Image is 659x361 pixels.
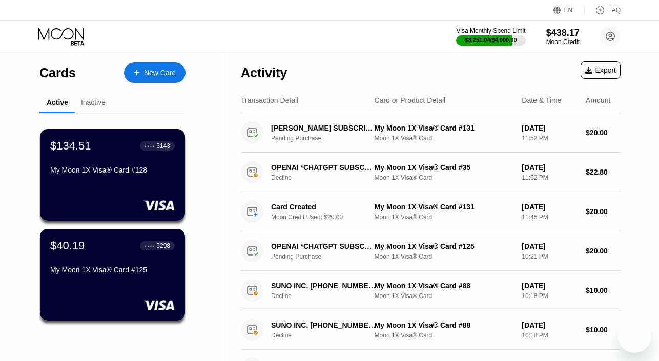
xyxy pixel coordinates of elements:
div: $10.00 [586,326,621,334]
div: My Moon 1X Visa® Card #125 [50,266,175,274]
div: [DATE] [522,242,578,250]
div: Export [581,61,621,79]
div: FAQ [585,5,621,15]
div: $134.51● ● ● ●3143My Moon 1X Visa® Card #128 [40,129,185,221]
div: $10.00 [586,286,621,294]
div: Moon 1X Visa® Card [375,174,514,181]
div: My Moon 1X Visa® Card #125 [375,242,514,250]
div: Pending Purchase [271,253,384,260]
div: Card or Product Detail [375,96,446,104]
div: [PERSON_NAME] SUBSCRIPTION [PHONE_NUMBER] USPending PurchaseMy Moon 1X Visa® Card #131Moon 1X Vis... [241,113,621,153]
div: $20.00 [586,207,621,216]
div: Decline [271,332,384,339]
div: Moon 1X Visa® Card [375,292,514,300]
div: Active [47,98,68,107]
div: Transaction Detail [241,96,298,104]
div: $438.17 [546,28,580,38]
div: Decline [271,174,384,181]
div: $134.51 [50,139,91,153]
div: ● ● ● ● [145,244,155,247]
div: $40.19● ● ● ●5298My Moon 1X Visa® Card #125 [40,229,185,321]
div: Cards [39,66,76,80]
div: 10:18 PM [522,292,578,300]
div: OPENAI *CHATGPT SUBSCR [PHONE_NUMBER] USPending PurchaseMy Moon 1X Visa® Card #125Moon 1X Visa® C... [241,231,621,271]
div: SUNO INC. [PHONE_NUMBER] USDeclineMy Moon 1X Visa® Card #88Moon 1X Visa® Card[DATE]10:18 PM$10.00 [241,271,621,310]
div: FAQ [608,7,621,14]
div: New Card [144,69,176,77]
div: ● ● ● ● [145,144,155,147]
div: OPENAI *CHATGPT SUBSCR [PHONE_NUMBER] IE [271,163,376,172]
div: SUNO INC. [PHONE_NUMBER] US [271,321,376,329]
div: $22.80 [586,168,621,176]
div: Moon 1X Visa® Card [375,253,514,260]
div: My Moon 1X Visa® Card #128 [50,166,175,174]
div: 11:45 PM [522,214,578,221]
div: OPENAI *CHATGPT SUBSCR [PHONE_NUMBER] US [271,242,376,250]
div: Inactive [81,98,106,107]
div: Date & Time [522,96,561,104]
div: Decline [271,292,384,300]
div: Moon Credit [546,38,580,46]
div: Visa Monthly Spend Limit$3,251.04/$4,000.00 [456,27,525,46]
div: [DATE] [522,282,578,290]
div: 10:21 PM [522,253,578,260]
div: Card Created [271,203,376,211]
div: [DATE] [522,203,578,211]
div: 11:52 PM [522,174,578,181]
div: $20.00 [586,129,621,137]
div: 10:18 PM [522,332,578,339]
div: EN [564,7,573,14]
div: My Moon 1X Visa® Card #131 [375,124,514,132]
div: SUNO INC. [PHONE_NUMBER] US [271,282,376,290]
div: Visa Monthly Spend Limit [456,27,525,34]
div: EN [553,5,585,15]
div: 3143 [156,142,170,150]
div: [PERSON_NAME] SUBSCRIPTION [PHONE_NUMBER] US [271,124,376,132]
div: OPENAI *CHATGPT SUBSCR [PHONE_NUMBER] IEDeclineMy Moon 1X Visa® Card #35Moon 1X Visa® Card[DATE]1... [241,153,621,192]
div: $3,251.04 / $4,000.00 [465,37,517,43]
div: Activity [241,66,287,80]
div: My Moon 1X Visa® Card #88 [375,282,514,290]
iframe: Кнопка запуска окна обмена сообщениями [618,320,651,353]
div: My Moon 1X Visa® Card #88 [375,321,514,329]
div: Card CreatedMoon Credit Used: $20.00My Moon 1X Visa® Card #131Moon 1X Visa® Card[DATE]11:45 PM$20.00 [241,192,621,231]
div: [DATE] [522,124,578,132]
div: $40.19 [50,239,85,252]
div: 5298 [156,242,170,249]
div: SUNO INC. [PHONE_NUMBER] USDeclineMy Moon 1X Visa® Card #88Moon 1X Visa® Card[DATE]10:18 PM$10.00 [241,310,621,350]
div: New Card [124,62,186,83]
div: Pending Purchase [271,135,384,142]
div: $20.00 [586,247,621,255]
div: Moon 1X Visa® Card [375,332,514,339]
div: [DATE] [522,163,578,172]
div: Moon 1X Visa® Card [375,214,514,221]
div: Export [585,66,616,74]
div: My Moon 1X Visa® Card #131 [375,203,514,211]
div: [DATE] [522,321,578,329]
div: Moon 1X Visa® Card [375,135,514,142]
div: $438.17Moon Credit [546,28,580,46]
div: 11:52 PM [522,135,578,142]
div: Amount [586,96,610,104]
div: My Moon 1X Visa® Card #35 [375,163,514,172]
div: Moon Credit Used: $20.00 [271,214,384,221]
